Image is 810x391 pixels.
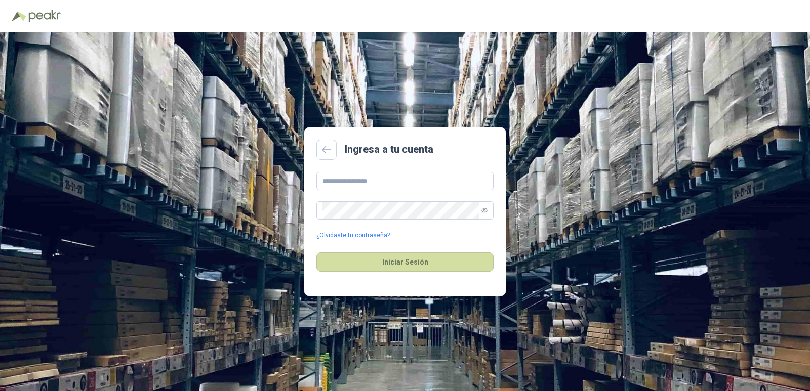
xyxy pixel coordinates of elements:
span: eye-invisible [481,207,488,213]
button: Iniciar Sesión [316,252,494,272]
img: Peakr [28,10,61,22]
img: Logo [12,11,26,21]
a: ¿Olvidaste tu contraseña? [316,231,390,240]
h2: Ingresa a tu cuenta [345,142,433,157]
